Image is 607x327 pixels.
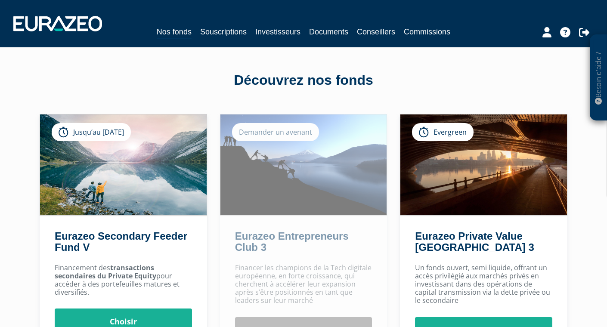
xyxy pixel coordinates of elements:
[200,26,247,38] a: Souscriptions
[232,123,319,141] div: Demander un avenant
[13,16,102,31] img: 1732889491-logotype_eurazeo_blanc_rvb.png
[255,26,300,38] a: Investisseurs
[404,26,450,38] a: Commissions
[400,114,567,215] img: Eurazeo Private Value Europe 3
[157,26,192,39] a: Nos fonds
[58,71,549,90] div: Découvrez nos fonds
[55,263,156,281] strong: transactions secondaires du Private Equity
[412,123,474,141] div: Evergreen
[415,230,534,253] a: Eurazeo Private Value [GEOGRAPHIC_DATA] 3
[52,123,131,141] div: Jusqu’au [DATE]
[594,39,604,117] p: Besoin d'aide ?
[220,114,387,215] img: Eurazeo Entrepreneurs Club 3
[309,26,348,38] a: Documents
[415,264,552,305] p: Un fonds ouvert, semi liquide, offrant un accès privilégié aux marchés privés en investissant dan...
[235,230,349,253] a: Eurazeo Entrepreneurs Club 3
[235,264,372,305] p: Financer les champions de la Tech digitale européenne, en forte croissance, qui cherchent à accél...
[40,114,207,215] img: Eurazeo Secondary Feeder Fund V
[55,230,187,253] a: Eurazeo Secondary Feeder Fund V
[357,26,395,38] a: Conseillers
[55,264,192,297] p: Financement des pour accéder à des portefeuilles matures et diversifiés.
